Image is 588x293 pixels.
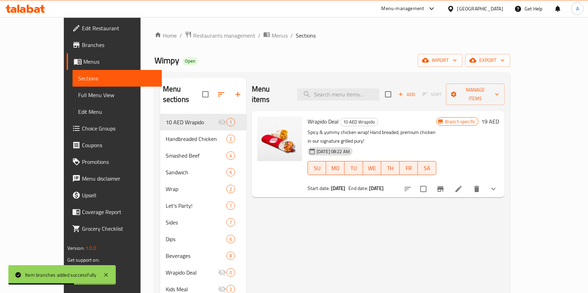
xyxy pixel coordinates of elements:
span: Smashed Beef [166,151,226,160]
div: items [226,168,235,176]
span: 2 [227,136,235,142]
div: items [226,252,235,260]
span: Sort sections [213,86,229,103]
span: 10 AED Wrapido [340,118,378,126]
h6: 19 AED [481,117,499,126]
span: 1 [227,203,235,209]
span: Sides [166,218,226,227]
span: Version: [67,244,84,253]
div: Wrapido Deal0 [160,264,246,281]
span: Add item [395,89,418,100]
span: Coverage Report [82,208,157,216]
span: [DATE] 08:22 AM [314,148,353,155]
svg: Inactive section [218,118,226,126]
div: 10 AED Wrapido [340,118,378,126]
span: WE [366,163,379,173]
button: Add section [229,86,246,103]
span: Menu disclaimer [82,174,157,183]
span: 2 [227,186,235,192]
span: Menus [272,31,288,40]
b: [DATE] [331,184,346,193]
a: Edit menu item [454,185,463,193]
div: Let's Party!1 [160,197,246,214]
div: items [226,135,235,143]
span: Beverages [166,252,226,260]
span: Get support on: [67,255,99,264]
h2: Menu sections [163,84,202,105]
span: Sections [296,31,316,40]
button: FR [400,161,418,175]
li: / [180,31,182,40]
span: 8 [227,253,235,259]
span: Coupons [82,141,157,149]
span: Full Menu View [78,91,157,99]
span: Promotions [82,158,157,166]
button: SU [308,161,326,175]
h2: Menu items [252,84,289,105]
a: Sections [73,70,162,87]
nav: breadcrumb [154,31,510,40]
span: Handbreaded Chicken [166,135,226,143]
span: 2 [227,286,235,293]
input: search [297,88,379,101]
span: SA [421,163,434,173]
span: Branch specific [442,118,478,125]
span: Wrap [166,185,226,193]
a: Home [154,31,177,40]
button: WE [363,161,382,175]
a: Edit Restaurant [67,20,162,37]
span: 6 [227,236,235,243]
div: items [226,118,235,126]
span: 7 [227,219,235,226]
span: A [576,5,579,13]
a: Choice Groups [67,120,162,137]
a: Grocery Checklist [67,220,162,237]
button: MO [326,161,345,175]
span: 6 [227,169,235,176]
a: Full Menu View [73,87,162,103]
span: Menus [83,57,157,66]
div: Item branches added successfully [25,271,96,279]
img: Wrapido Deal [257,117,302,161]
span: TU [347,163,360,173]
span: Let's Party! [166,201,226,210]
span: Edit Menu [78,108,157,116]
div: Beverages8 [160,247,246,264]
span: Select section first [418,89,446,100]
span: Choice Groups [82,124,157,133]
div: items [226,185,235,193]
a: Branches [67,37,162,53]
svg: Inactive section [218,268,226,277]
div: [GEOGRAPHIC_DATA] [457,5,503,13]
div: items [226,268,235,277]
a: Promotions [67,153,162,170]
span: FR [402,163,415,173]
span: Select all sections [198,87,213,102]
button: TU [345,161,363,175]
span: Edit Restaurant [82,24,157,32]
div: items [226,201,235,210]
a: Menus [67,53,162,70]
span: Select section [381,87,395,102]
span: 0 [227,269,235,276]
a: Restaurants management [185,31,255,40]
span: End date: [348,184,368,193]
div: Sandwich [166,168,226,176]
span: Wimpy [154,53,179,68]
b: [DATE] [369,184,384,193]
span: Upsell [82,191,157,199]
span: Grocery Checklist [82,224,157,233]
a: Coupons [67,137,162,153]
div: Handbreaded Chicken2 [160,130,246,147]
span: Restaurants management [193,31,255,40]
div: items [226,218,235,227]
span: 10 AED Wrapido [166,118,218,126]
div: Menu-management [382,5,424,13]
button: TH [381,161,400,175]
svg: Show Choices [489,185,498,193]
span: Wrapido Deal [166,268,218,277]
